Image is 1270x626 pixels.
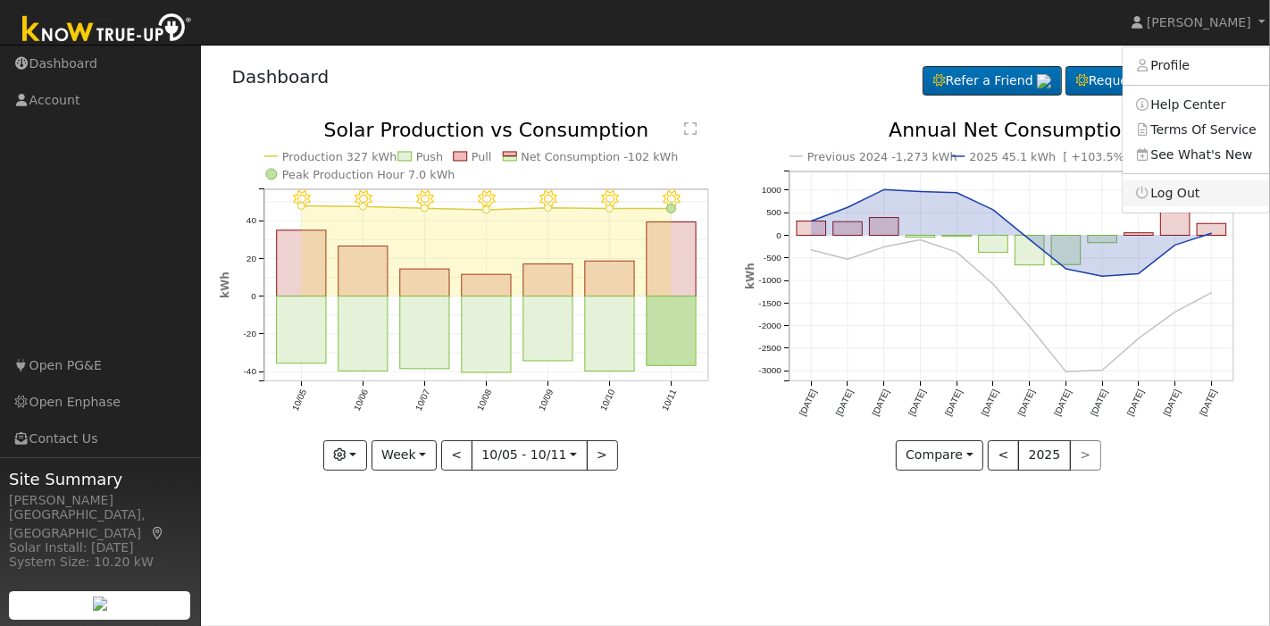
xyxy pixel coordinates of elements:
span: Site Summary [9,467,191,491]
rect: onclick="" [979,236,1008,253]
circle: onclick="" [1135,271,1142,278]
circle: onclick="" [954,189,961,196]
text: Net Consumption -102 kWh [521,150,678,163]
rect: onclick="" [870,218,899,236]
i: 10/06 - Clear [354,190,372,208]
rect: onclick="" [647,296,696,366]
circle: onclick="" [807,218,815,225]
circle: onclick="" [917,188,924,196]
circle: onclick="" [844,256,851,263]
i: 10/07 - Clear [415,190,433,208]
a: Profile [1123,54,1269,79]
circle: onclick="" [482,206,489,213]
button: < [988,440,1019,471]
text: 1000 [762,185,782,195]
text: [DATE] [798,388,818,417]
rect: onclick="" [523,264,572,296]
span: [PERSON_NAME] [1147,15,1251,29]
text: -500 [764,253,781,263]
img: retrieve [93,597,107,611]
circle: onclick="" [1026,236,1033,243]
rect: onclick="" [907,236,936,238]
rect: onclick="" [276,296,325,363]
circle: onclick="" [1208,230,1216,237]
rect: onclick="" [338,296,387,371]
text: [DATE] [907,388,928,417]
rect: onclick="" [276,230,325,296]
rect: onclick="" [1161,207,1191,236]
text: 10/09 [537,388,556,413]
text: 0 [251,291,256,301]
text: 10/08 [475,388,494,413]
text: -1000 [758,276,781,286]
rect: onclick="" [1052,236,1082,265]
text: Previous 2024 -1,273 kWh [807,150,957,163]
text: 10/07 [414,388,432,413]
rect: onclick="" [647,222,696,296]
circle: onclick="" [1026,323,1033,330]
a: Map [150,526,166,540]
div: Solar Install: [DATE] [9,538,191,557]
rect: onclick="" [797,221,826,236]
a: Log Out [1123,180,1269,205]
i: 10/09 - Clear [539,190,557,208]
text: 0 [776,230,781,240]
rect: onclick="" [585,296,634,371]
circle: onclick="" [990,280,997,288]
circle: onclick="" [844,204,851,212]
text: [DATE] [1016,388,1037,417]
text: Pull [472,150,492,163]
text: -20 [243,330,256,339]
a: See What's New [1123,142,1269,167]
circle: onclick="" [421,204,428,212]
circle: onclick="" [606,205,613,213]
button: Compare [896,440,984,471]
circle: onclick="" [1063,265,1070,272]
div: [GEOGRAPHIC_DATA], [GEOGRAPHIC_DATA] [9,505,191,543]
text: 20 [246,254,256,263]
text: [DATE] [943,388,964,417]
text: Push [416,150,443,163]
text: -2500 [758,343,781,353]
rect: onclick="" [585,262,634,296]
text: -40 [243,367,256,377]
rect: onclick="" [942,236,972,237]
circle: onclick="" [807,246,815,254]
rect: onclick="" [833,221,863,235]
rect: onclick="" [1015,236,1045,265]
text: [DATE] [1089,388,1109,417]
rect: onclick="" [523,296,572,361]
rect: onclick="" [1198,224,1227,236]
circle: onclick="" [1172,242,1179,249]
circle: onclick="" [954,249,961,256]
text: 500 [766,208,781,218]
text:  [684,121,697,136]
text: [DATE] [834,388,855,417]
text: [DATE] [1125,388,1146,417]
rect: onclick="" [462,296,511,372]
text: -3000 [758,366,781,376]
text: Production 327 kWh [282,150,397,163]
text: [DATE] [1162,388,1182,417]
div: System Size: 10.20 kW [9,553,191,572]
text: Peak Production Hour 7.0 kWh [282,168,455,181]
text: 2025 45.1 kWh [ +103.5% ] [970,150,1133,163]
i: 10/11 - Clear [663,190,681,208]
rect: onclick="" [338,246,387,296]
text: Solar Production vs Consumption [323,119,648,141]
text: 10/05 [289,388,308,413]
circle: onclick="" [1208,289,1216,296]
a: Dashboard [232,66,330,88]
text: [DATE] [871,388,891,417]
button: 10/05 - 10/11 [472,440,588,471]
a: Request a Cleaning [1065,66,1239,96]
button: Week [372,440,437,471]
i: 10/05 - Clear [292,190,310,208]
button: 2025 [1018,440,1071,471]
text: [DATE] [1053,388,1074,417]
text: kWh [219,272,231,299]
circle: onclick="" [1099,367,1107,374]
rect: onclick="" [1088,236,1117,243]
circle: onclick="" [990,206,997,213]
rect: onclick="" [462,275,511,296]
